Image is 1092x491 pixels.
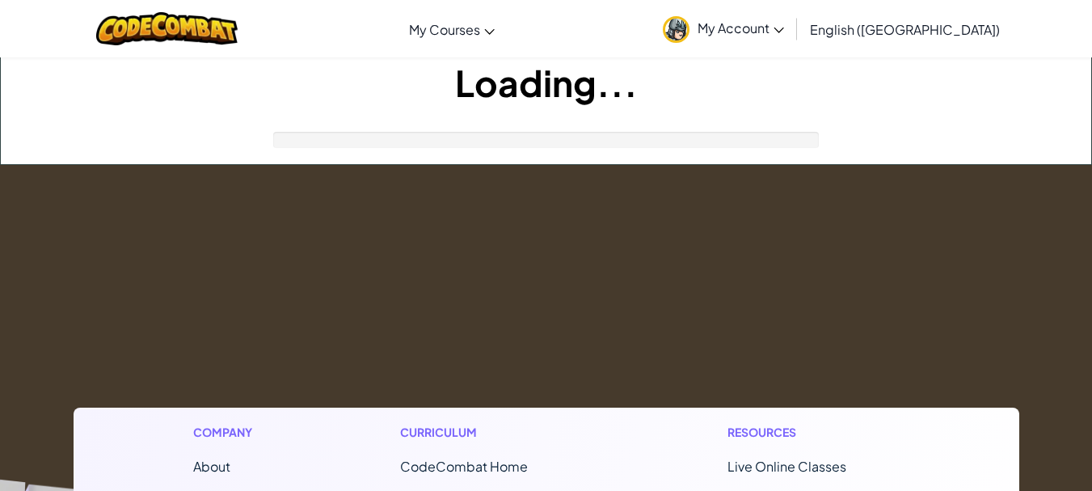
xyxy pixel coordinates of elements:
[400,458,528,475] span: CodeCombat Home
[698,19,784,36] span: My Account
[727,458,846,475] a: Live Online Classes
[663,16,689,43] img: avatar
[193,424,268,441] h1: Company
[193,458,230,475] a: About
[409,21,480,38] span: My Courses
[727,424,900,441] h1: Resources
[96,12,238,45] img: CodeCombat logo
[810,21,1000,38] span: English ([GEOGRAPHIC_DATA])
[401,7,503,51] a: My Courses
[1,57,1091,108] h1: Loading...
[802,7,1008,51] a: English ([GEOGRAPHIC_DATA])
[655,3,792,54] a: My Account
[400,424,596,441] h1: Curriculum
